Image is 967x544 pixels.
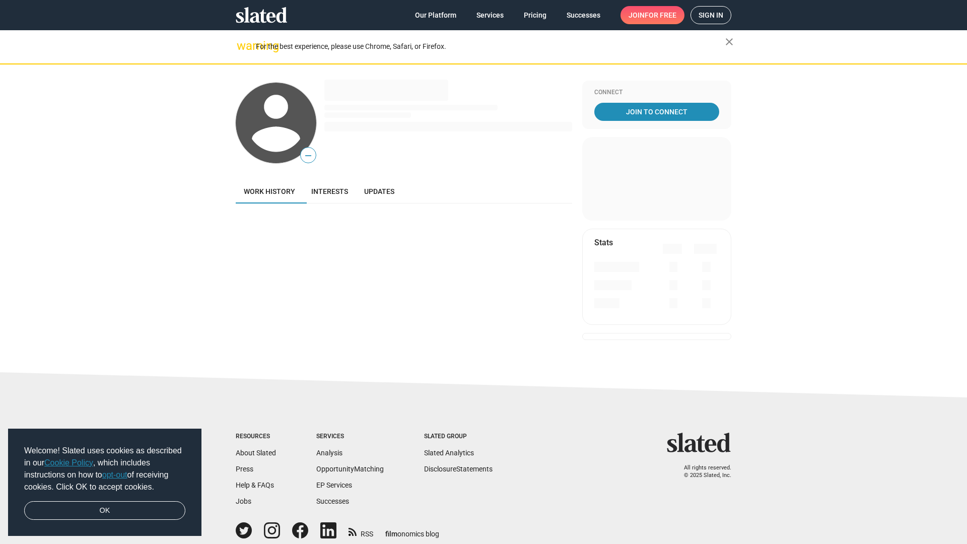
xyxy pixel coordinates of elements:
[349,523,373,539] a: RSS
[424,465,493,473] a: DisclosureStatements
[468,6,512,24] a: Services
[645,6,676,24] span: for free
[236,433,276,441] div: Resources
[594,89,719,97] div: Connect
[301,149,316,162] span: —
[559,6,608,24] a: Successes
[629,6,676,24] span: Join
[44,458,93,467] a: Cookie Policy
[594,237,613,248] mat-card-title: Stats
[24,501,185,520] a: dismiss cookie message
[356,179,402,203] a: Updates
[236,179,303,203] a: Work history
[424,449,474,457] a: Slated Analytics
[236,497,251,505] a: Jobs
[567,6,600,24] span: Successes
[303,179,356,203] a: Interests
[244,187,295,195] span: Work history
[699,7,723,24] span: Sign in
[407,6,464,24] a: Our Platform
[316,449,342,457] a: Analysis
[673,464,731,479] p: All rights reserved. © 2025 Slated, Inc.
[424,433,493,441] div: Slated Group
[237,40,249,52] mat-icon: warning
[311,187,348,195] span: Interests
[102,470,127,479] a: opt-out
[596,103,717,121] span: Join To Connect
[385,521,439,539] a: filmonomics blog
[236,481,274,489] a: Help & FAQs
[594,103,719,121] a: Join To Connect
[690,6,731,24] a: Sign in
[415,6,456,24] span: Our Platform
[476,6,504,24] span: Services
[316,497,349,505] a: Successes
[723,36,735,48] mat-icon: close
[516,6,555,24] a: Pricing
[24,445,185,493] span: Welcome! Slated uses cookies as described in our , which includes instructions on how to of recei...
[236,449,276,457] a: About Slated
[8,429,201,536] div: cookieconsent
[364,187,394,195] span: Updates
[620,6,684,24] a: Joinfor free
[236,465,253,473] a: Press
[316,433,384,441] div: Services
[256,40,725,53] div: For the best experience, please use Chrome, Safari, or Firefox.
[524,6,546,24] span: Pricing
[316,465,384,473] a: OpportunityMatching
[316,481,352,489] a: EP Services
[385,530,397,538] span: film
